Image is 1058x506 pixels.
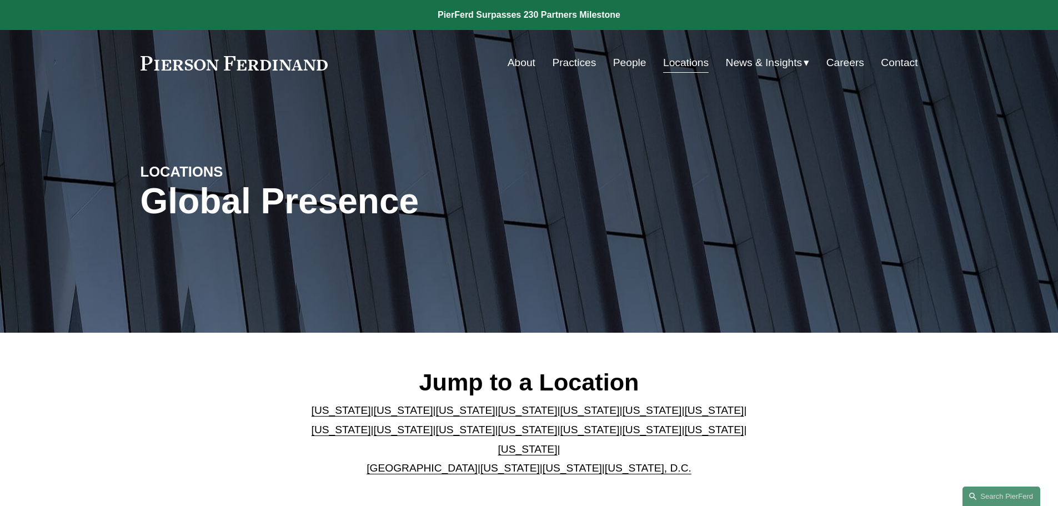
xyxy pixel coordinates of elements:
h1: Global Presence [141,181,659,222]
a: [US_STATE] [684,424,744,435]
a: [US_STATE] [622,404,681,416]
a: [US_STATE] [560,404,619,416]
h2: Jump to a Location [302,368,756,397]
a: [US_STATE] [498,404,558,416]
a: [US_STATE] [622,424,681,435]
a: [US_STATE] [374,424,433,435]
a: Contact [881,52,917,73]
a: [US_STATE] [498,424,558,435]
a: Careers [826,52,864,73]
a: [US_STATE] [436,424,495,435]
a: folder dropdown [726,52,810,73]
a: Practices [552,52,596,73]
a: [US_STATE] [312,404,371,416]
h4: LOCATIONS [141,163,335,181]
p: | | | | | | | | | | | | | | | | | | [302,401,756,478]
a: [US_STATE], D.C. [605,462,691,474]
a: [US_STATE] [543,462,602,474]
a: About [508,52,535,73]
a: [US_STATE] [498,443,558,455]
a: [US_STATE] [684,404,744,416]
span: News & Insights [726,53,803,73]
a: [US_STATE] [480,462,540,474]
a: People [613,52,646,73]
a: [US_STATE] [312,424,371,435]
a: [GEOGRAPHIC_DATA] [367,462,478,474]
a: Search this site [962,487,1040,506]
a: [US_STATE] [374,404,433,416]
a: [US_STATE] [436,404,495,416]
a: Locations [663,52,709,73]
a: [US_STATE] [560,424,619,435]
